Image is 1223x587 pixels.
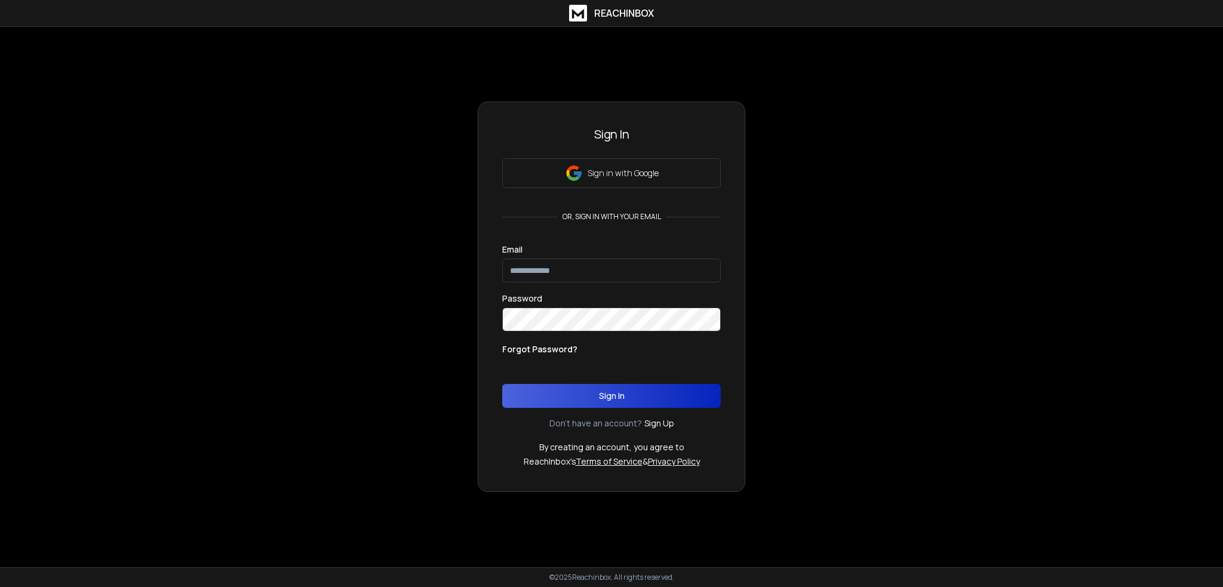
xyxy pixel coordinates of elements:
[644,417,674,429] a: Sign Up
[549,417,642,429] p: Don't have an account?
[539,441,684,453] p: By creating an account, you agree to
[594,6,654,20] h1: ReachInbox
[576,456,643,467] a: Terms of Service
[502,245,523,254] label: Email
[558,212,666,222] p: or, sign in with your email
[502,126,721,143] h3: Sign In
[569,5,654,21] a: ReachInbox
[502,343,577,355] p: Forgot Password?
[502,384,721,408] button: Sign In
[502,158,721,188] button: Sign in with Google
[588,167,659,179] p: Sign in with Google
[569,5,587,21] img: logo
[502,294,542,303] label: Password
[524,456,700,468] p: ReachInbox's &
[549,573,674,582] p: © 2025 Reachinbox. All rights reserved.
[648,456,700,467] a: Privacy Policy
